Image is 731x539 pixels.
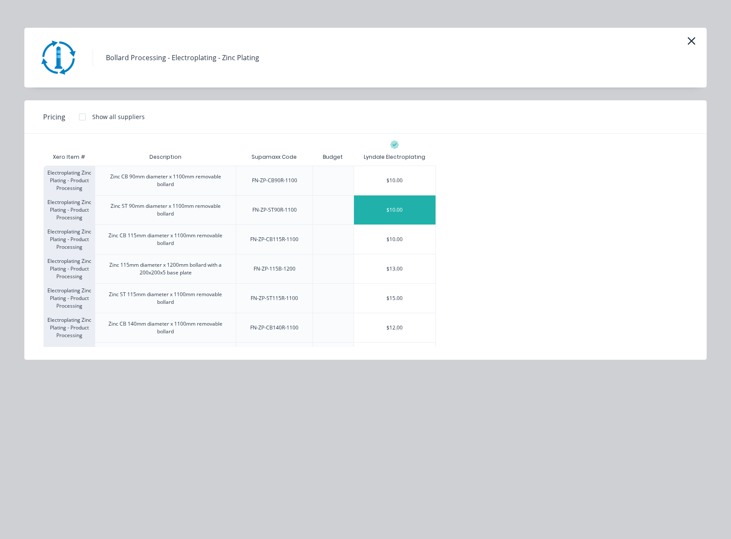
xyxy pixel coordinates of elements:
span: Pricing [43,112,65,122]
div: Xero Item # [44,149,95,166]
div: Electroplating Zinc Plating - Product Processing [44,254,95,283]
div: Electroplating Zinc Plating - Product Processing [44,166,95,195]
div: Budget [316,146,350,168]
div: Electroplating Zinc Plating - Product Processing [44,313,95,342]
div: Lyndale Electroplating [364,153,425,161]
img: Bollard Processing - Electroplating - Zinc Plating [37,36,80,79]
div: $10.00 [354,166,436,195]
div: Electroplating Zinc Plating - Product Processing [44,224,95,254]
div: Zinc 115mm diameter x 1200mm bollard with a 200x200x5 base plate [102,261,229,277]
div: $15.00 [354,284,436,313]
div: Description [143,146,188,168]
div: FN-ZP-115B-1200 [254,265,295,273]
div: FN-ZP-CB90R-1100 [252,177,297,184]
div: Zinc CB 115mm diameter x 1100mm removable bollard [102,232,229,247]
div: $19.00 [354,343,436,372]
div: Zinc CB 90mm diameter x 1100mm removable bollard [102,173,229,188]
div: Zinc CB 140mm diameter x 1100mm removable bollard [102,320,229,335]
div: FN-ZP-CB115R-1100 [250,236,298,243]
div: $12.00 [354,313,436,342]
div: Bollard Processing - Electroplating - Zinc Plating [106,52,259,63]
div: Electroplating Zinc Plating - Product Processing [44,342,95,372]
div: FN-ZP-ST90R-1100 [252,206,297,214]
div: FN-ZP-CB140R-1100 [250,324,298,332]
div: FN-ZP-ST115R-1100 [251,294,298,302]
div: Electroplating Zinc Plating - Product Processing [44,283,95,313]
div: Show all suppliers [92,112,145,121]
div: Supamaxx Code [245,146,304,168]
div: $10.00 [354,195,436,224]
div: Zinc ST 115mm diameter x 1100mm removable bollard [102,291,229,306]
div: Electroplating Zinc Plating - Product Processing [44,195,95,224]
div: $10.00 [354,225,436,254]
div: Zinc ST 90mm diameter x 1100mm removable bollard [102,202,229,218]
div: $13.00 [354,254,436,283]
